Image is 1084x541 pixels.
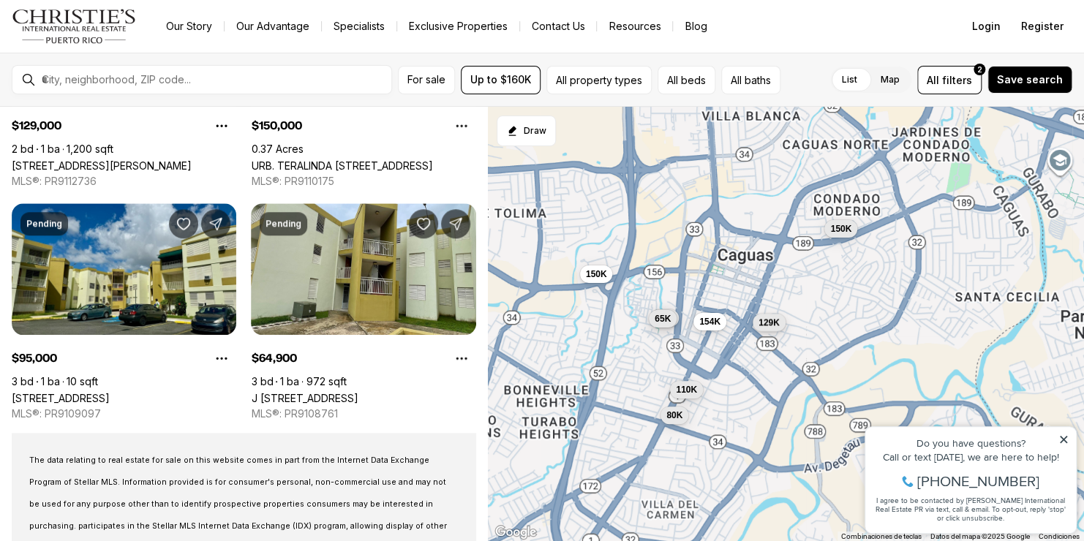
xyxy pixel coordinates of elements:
[201,209,230,238] button: Share Property
[207,344,236,373] button: Property options
[997,74,1063,86] span: Save search
[1021,20,1064,32] span: Register
[397,16,519,37] a: Exclusive Properties
[677,383,698,395] span: 110K
[963,12,1009,41] button: Login
[830,67,869,93] label: List
[661,406,689,423] button: 80K
[831,222,852,234] span: 150K
[251,159,432,172] a: URB. TERALINDA CALLE TOLEDO ##6, CAGUAS PR, 00725
[520,16,596,37] button: Contact Us
[497,116,556,146] button: Start drawing
[60,69,182,83] span: [PHONE_NUMBER]
[667,409,683,420] span: 80K
[251,392,358,404] a: J St. BALCONES LAS CATALINAS #421, CAGUAS PR, 00725
[580,265,613,283] button: 150K
[759,317,780,328] span: 129K
[461,66,541,94] button: Up to $160K
[12,9,137,44] img: logo
[154,16,224,37] a: Our Story
[12,392,110,404] a: Calle J CJ #425, CAGUAS PR, 00725
[441,209,470,238] button: Share Property
[15,33,211,43] div: Do you have questions?
[470,74,531,86] span: Up to $160K
[658,66,715,94] button: All beds
[26,218,62,230] p: Pending
[1012,12,1072,41] button: Register
[927,72,939,88] span: All
[207,111,236,140] button: Property options
[225,16,321,37] a: Our Advantage
[655,313,671,325] span: 65K
[651,309,679,326] button: 95K
[266,218,301,230] p: Pending
[671,380,704,398] button: 110K
[753,314,786,331] button: 129K
[942,72,972,88] span: filters
[650,310,677,328] button: 65K
[694,312,727,330] button: 154K
[447,344,476,373] button: Property options
[15,47,211,57] div: Call or text [DATE], we are here to help!
[700,315,721,327] span: 154K
[869,67,911,93] label: Map
[977,64,982,75] span: 2
[18,90,208,118] span: I agree to be contacted by [PERSON_NAME] International Real Estate PR via text, call & email. To ...
[447,111,476,140] button: Property options
[673,16,718,37] a: Blog
[546,66,652,94] button: All property types
[398,66,455,94] button: For sale
[972,20,1001,32] span: Login
[12,159,192,172] a: 92 RAFAEL CORDERO AVE., DOWN TOWN, CAGUAS PR, 00725
[409,209,438,238] button: Save Property: J St. BALCONES LAS CATALINAS #421
[322,16,396,37] a: Specialists
[169,209,198,238] button: Save Property: Calle J CJ #425
[586,268,607,280] span: 150K
[407,74,445,86] span: For sale
[987,66,1072,94] button: Save search
[721,66,780,94] button: All baths
[597,16,672,37] a: Resources
[825,219,858,237] button: 150K
[917,66,982,94] button: Allfilters2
